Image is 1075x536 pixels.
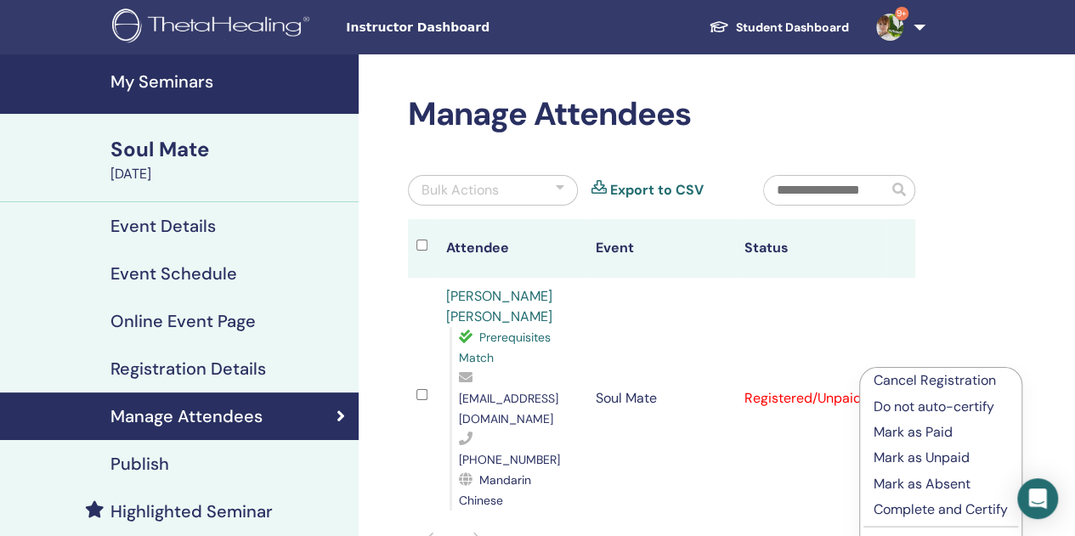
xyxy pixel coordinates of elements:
td: Soul Mate [586,278,736,519]
div: Soul Mate [110,135,348,164]
h2: Manage Attendees [408,95,915,134]
a: Soul Mate[DATE] [100,135,359,184]
a: Student Dashboard [695,12,863,43]
h4: My Seminars [110,71,348,92]
h4: Registration Details [110,358,266,379]
p: Mark as Absent [874,474,1008,494]
p: Cancel Registration [874,370,1008,391]
p: Mark as Paid [874,422,1008,443]
h4: Online Event Page [110,311,256,331]
img: graduation-cap-white.svg [709,20,729,34]
h4: Publish [110,454,169,474]
div: [DATE] [110,164,348,184]
span: Instructor Dashboard [346,19,601,37]
h4: Event Schedule [110,263,237,284]
span: [EMAIL_ADDRESS][DOMAIN_NAME] [459,391,558,426]
img: default.jpg [876,14,903,41]
p: Complete and Certify [874,499,1008,520]
span: [PHONE_NUMBER] [459,452,560,467]
h4: Highlighted Seminar [110,501,273,522]
th: Event [586,219,736,278]
span: 9+ [895,7,908,20]
div: Bulk Actions [422,180,499,200]
div: Open Intercom Messenger [1017,478,1058,519]
p: Do not auto-certify [874,397,1008,417]
p: Mark as Unpaid [874,448,1008,468]
span: Prerequisites Match [459,330,551,365]
th: Attendee [438,219,587,278]
h4: Manage Attendees [110,406,263,426]
span: Mandarin Chinese [459,472,531,508]
a: [PERSON_NAME] [PERSON_NAME] [446,287,552,325]
h4: Event Details [110,216,216,236]
a: Export to CSV [610,180,704,200]
th: Status [736,219,885,278]
img: logo.png [112,8,315,47]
